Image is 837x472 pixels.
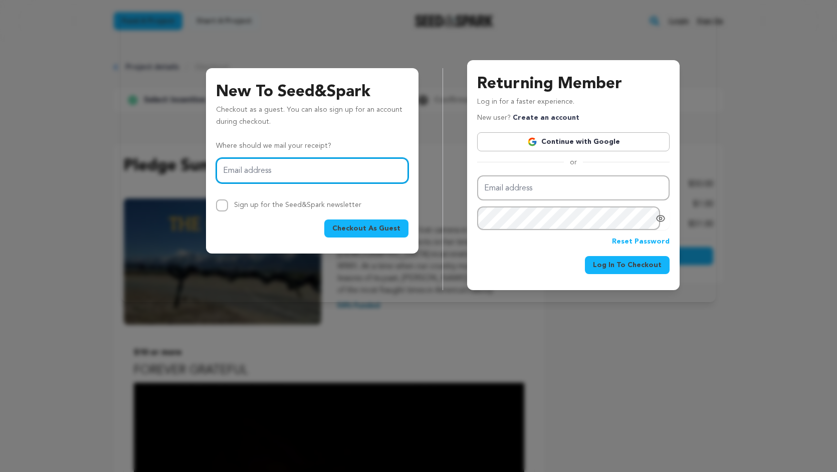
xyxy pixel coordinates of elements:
label: Sign up for the Seed&Spark newsletter [234,201,361,208]
button: Log In To Checkout [585,256,670,274]
button: Checkout As Guest [324,219,408,238]
h3: New To Seed&Spark [216,80,408,104]
a: Continue with Google [477,132,670,151]
input: Email address [216,158,408,183]
a: Create an account [513,114,579,121]
span: or [564,157,583,167]
p: Log in for a faster experience. [477,96,670,112]
span: Log In To Checkout [593,260,662,270]
p: Where should we mail your receipt? [216,140,408,152]
span: Checkout As Guest [332,223,400,233]
input: Email address [477,175,670,201]
p: New user? [477,112,579,124]
img: Google logo [527,137,537,147]
a: Show password as plain text. Warning: this will display your password on the screen. [656,213,666,223]
h3: Returning Member [477,72,670,96]
a: Reset Password [612,236,670,248]
p: Checkout as a guest. You can also sign up for an account during checkout. [216,104,408,132]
